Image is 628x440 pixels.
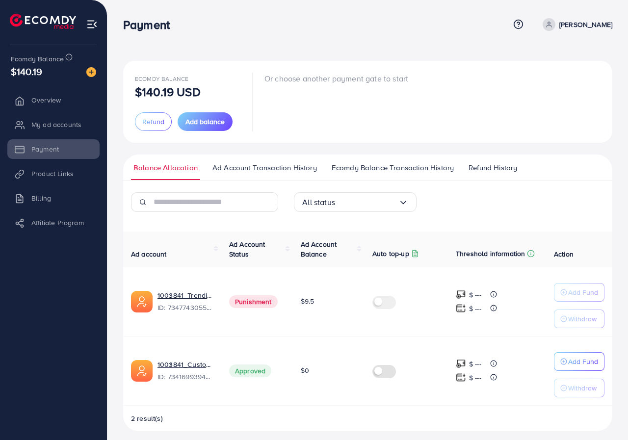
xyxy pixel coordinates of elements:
[456,359,466,369] img: top-up amount
[86,67,96,77] img: image
[131,414,163,423] span: 2 result(s)
[10,14,76,29] img: logo
[568,382,597,394] p: Withdraw
[301,239,337,259] span: Ad Account Balance
[456,248,525,259] p: Threshold information
[539,18,612,31] a: [PERSON_NAME]
[554,379,604,397] button: Withdraw
[264,73,408,84] p: Or choose another payment gate to start
[229,295,278,308] span: Punishment
[133,162,198,173] span: Balance Allocation
[11,64,42,78] span: $140.19
[212,162,317,173] span: Ad Account Transaction History
[294,192,417,212] div: Search for option
[568,313,597,325] p: Withdraw
[157,303,213,312] span: ID: 7347743055631499265
[157,360,213,369] a: 1003841_Customizedcolecction_1709372613954
[469,372,481,384] p: $ ---
[131,360,153,382] img: ic-ads-acc.e4c84228.svg
[456,289,466,300] img: top-up amount
[301,296,314,306] span: $9.5
[469,289,481,301] p: $ ---
[157,360,213,382] div: <span class='underline'>1003841_Customizedcolecction_1709372613954</span></br>7341699394229633025
[332,162,454,173] span: Ecomdy Balance Transaction History
[554,352,604,371] button: Add Fund
[185,117,225,127] span: Add balance
[456,372,466,383] img: top-up amount
[469,303,481,314] p: $ ---
[229,239,265,259] span: Ad Account Status
[456,303,466,313] img: top-up amount
[554,249,574,259] span: Action
[229,364,271,377] span: Approved
[135,75,188,83] span: Ecomdy Balance
[131,249,167,259] span: Ad account
[135,86,201,98] p: $140.19 USD
[131,291,153,312] img: ic-ads-acc.e4c84228.svg
[372,248,409,259] p: Auto top-up
[142,117,164,127] span: Refund
[568,356,598,367] p: Add Fund
[178,112,233,131] button: Add balance
[11,54,64,64] span: Ecomdy Balance
[469,358,481,370] p: $ ---
[554,310,604,328] button: Withdraw
[302,195,335,210] span: All status
[86,19,98,30] img: menu
[469,162,517,173] span: Refund History
[157,290,213,300] a: 1003841_Trending Fashion_1710779767967
[135,112,172,131] button: Refund
[157,372,213,382] span: ID: 7341699394229633025
[559,19,612,30] p: [PERSON_NAME]
[554,283,604,302] button: Add Fund
[123,18,178,32] h3: Payment
[157,290,213,313] div: <span class='underline'>1003841_Trending Fashion_1710779767967</span></br>7347743055631499265
[335,195,398,210] input: Search for option
[568,286,598,298] p: Add Fund
[301,365,309,375] span: $0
